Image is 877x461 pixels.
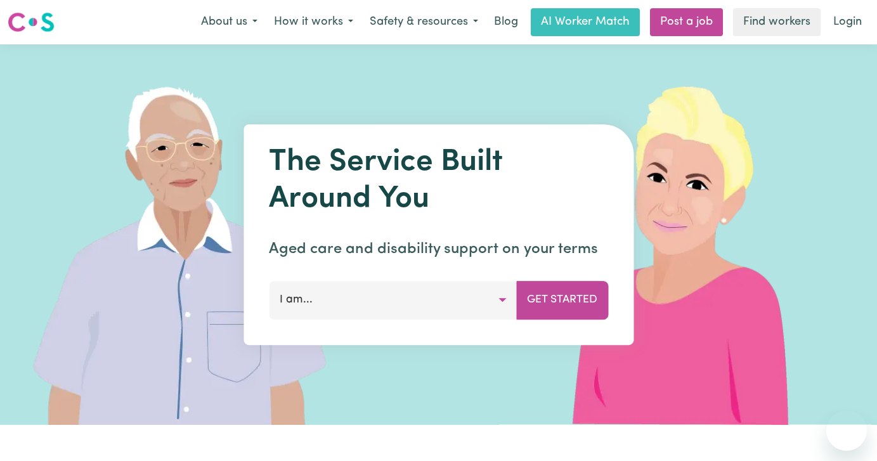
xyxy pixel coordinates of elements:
[531,8,640,36] a: AI Worker Match
[193,9,266,36] button: About us
[266,9,361,36] button: How it works
[269,281,517,319] button: I am...
[733,8,821,36] a: Find workers
[8,8,55,37] a: Careseekers logo
[269,238,608,261] p: Aged care and disability support on your terms
[826,410,867,451] iframe: Button to launch messaging window
[826,8,869,36] a: Login
[269,145,608,218] h1: The Service Built Around You
[486,8,526,36] a: Blog
[361,9,486,36] button: Safety & resources
[8,11,55,34] img: Careseekers logo
[516,281,608,319] button: Get Started
[650,8,723,36] a: Post a job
